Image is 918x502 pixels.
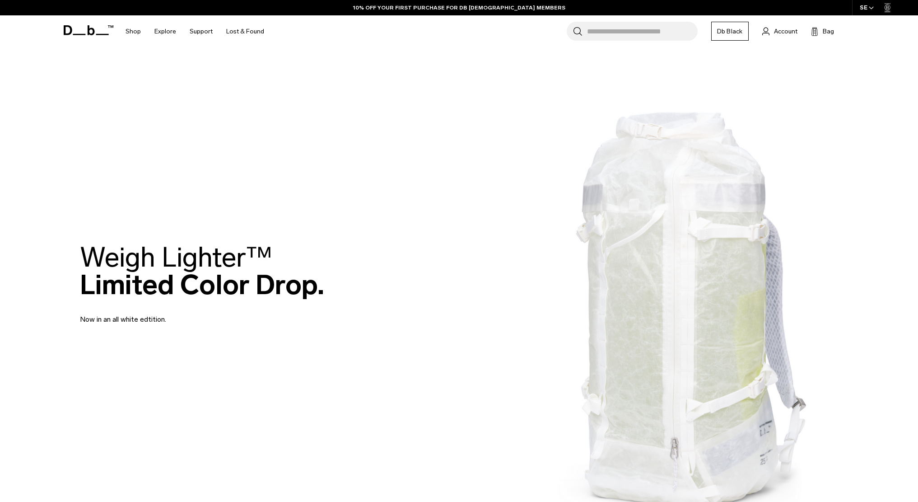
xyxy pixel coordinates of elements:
nav: Main Navigation [119,15,271,47]
button: Bag [811,26,834,37]
a: Explore [154,15,176,47]
a: Db Black [711,22,749,41]
h2: Limited Color Drop. [80,244,324,299]
a: Shop [126,15,141,47]
span: Bag [823,27,834,36]
p: Now in an all white edtition. [80,303,297,325]
a: Lost & Found [226,15,264,47]
a: Support [190,15,213,47]
a: Account [762,26,797,37]
a: 10% OFF YOUR FIRST PURCHASE FOR DB [DEMOGRAPHIC_DATA] MEMBERS [353,4,565,12]
span: Account [774,27,797,36]
span: Weigh Lighter™ [80,241,272,274]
